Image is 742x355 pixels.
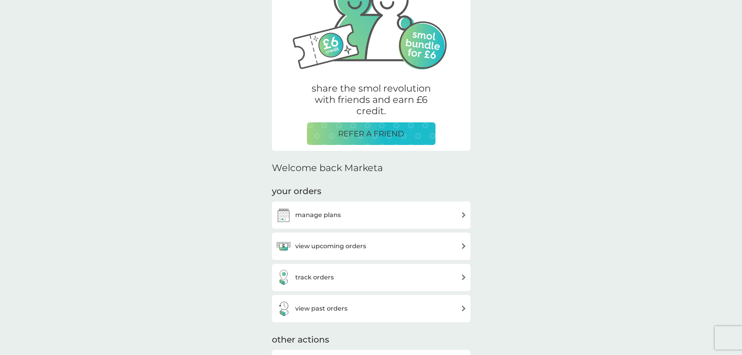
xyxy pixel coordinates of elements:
img: arrow right [461,243,467,249]
img: arrow right [461,274,467,280]
img: arrow right [461,212,467,218]
h3: your orders [272,185,321,198]
h3: track orders [295,272,334,283]
h2: Welcome back Marketa [272,162,383,174]
h3: view past orders [295,304,347,314]
p: REFER A FRIEND [338,127,404,140]
button: REFER A FRIEND [307,122,435,145]
h3: manage plans [295,210,341,220]
p: share the smol revolution with friends and earn £6 credit. [307,83,435,117]
h3: view upcoming orders [295,241,366,251]
h3: other actions [272,334,329,346]
img: arrow right [461,306,467,311]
